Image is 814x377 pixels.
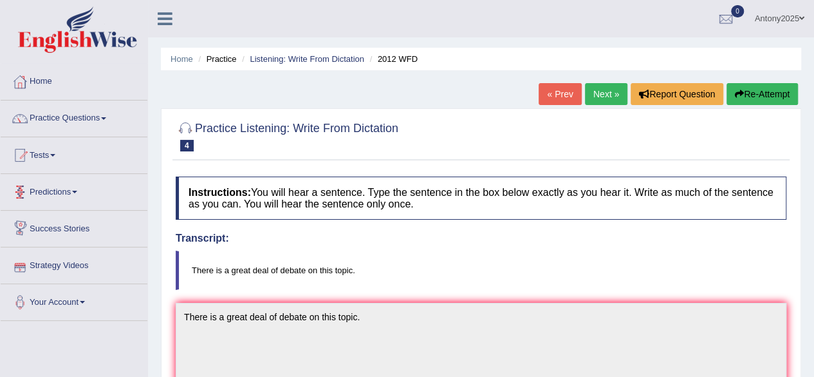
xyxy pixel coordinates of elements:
a: Home [1,64,147,96]
a: Home [171,54,193,64]
a: Strategy Videos [1,247,147,280]
a: Your Account [1,284,147,316]
span: 4 [180,140,194,151]
a: Success Stories [1,211,147,243]
button: Re-Attempt [726,83,798,105]
li: 2012 WFD [367,53,418,65]
a: Listening: Write From Dictation [250,54,364,64]
li: Practice [195,53,236,65]
h2: Practice Listening: Write From Dictation [176,119,398,151]
a: Tests [1,137,147,169]
a: « Prev [539,83,581,105]
span: 0 [731,5,744,17]
h4: You will hear a sentence. Type the sentence in the box below exactly as you hear it. Write as muc... [176,177,786,220]
h4: Transcript: [176,233,786,244]
blockquote: There is a great deal of debate on this topic. [176,251,786,290]
a: Next » [585,83,627,105]
button: Report Question [631,83,723,105]
b: Instructions: [189,187,251,198]
a: Predictions [1,174,147,206]
a: Practice Questions [1,101,147,133]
